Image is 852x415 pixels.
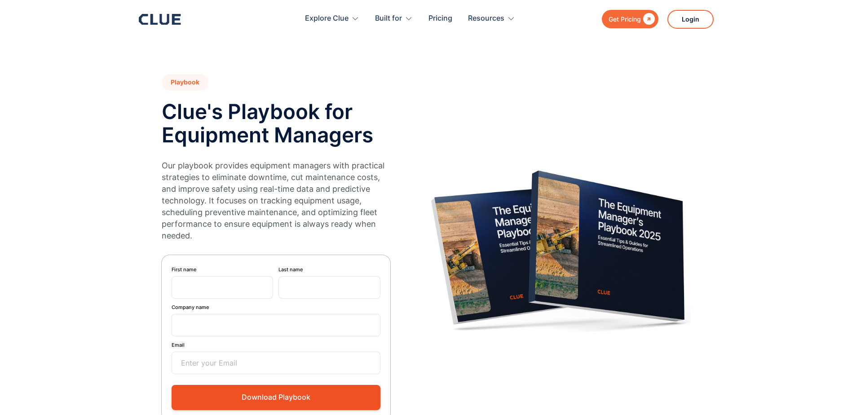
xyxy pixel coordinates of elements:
[641,13,655,25] div: 
[667,10,714,29] a: Login
[375,4,402,33] div: Built for
[426,150,691,345] img: Main image of the equipment manager playbook 2025
[375,4,413,33] div: Built for
[468,4,515,33] div: Resources
[278,266,380,273] label: Last name
[609,13,641,25] div: Get Pricing
[305,4,359,33] div: Explore Clue
[305,4,349,33] div: Explore Clue
[428,4,452,33] a: Pricing
[162,100,390,146] h2: Clue's Playbook for Equipment Managers
[172,342,380,348] label: Email
[172,385,380,410] button: Download Playbook
[162,74,208,91] h1: Playbook
[172,266,273,273] label: First name
[172,304,380,310] label: Company name
[162,160,390,242] p: Our playbook provides equipment managers with practical strategies to eliminate downtime, cut mai...
[172,352,380,374] input: Enter your Email
[468,4,504,33] div: Resources
[602,10,658,28] a: Get Pricing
